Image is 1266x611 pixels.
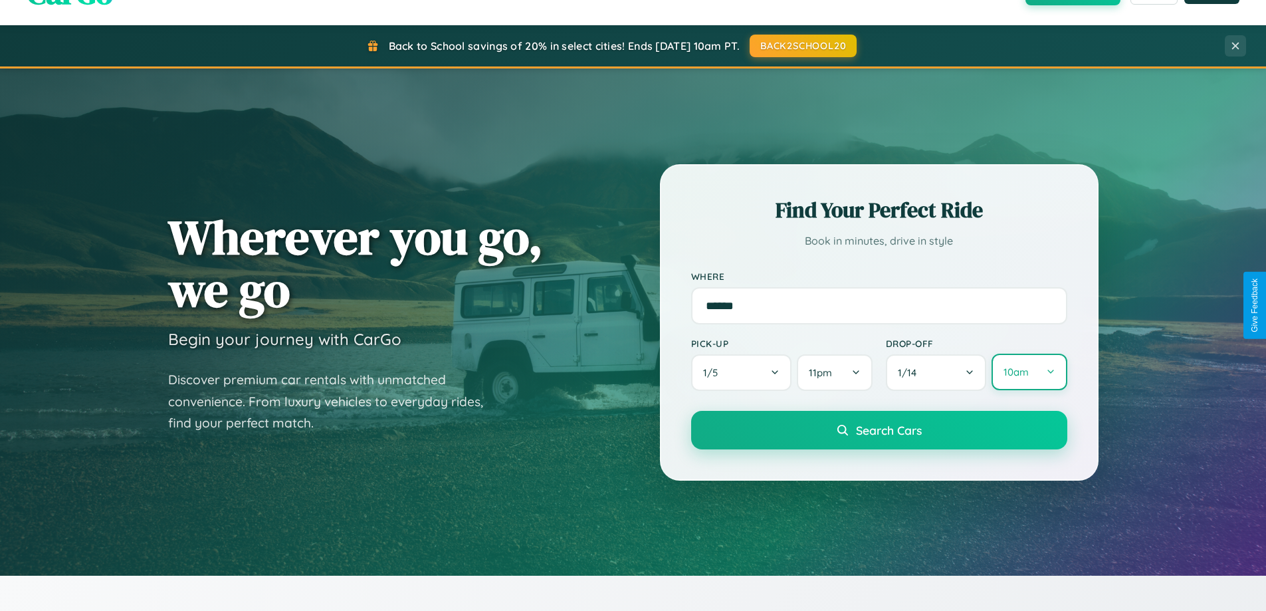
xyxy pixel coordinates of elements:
[898,366,923,379] span: 1 / 14
[1250,279,1259,332] div: Give Feedback
[809,366,832,379] span: 11pm
[1003,366,1029,378] span: 10am
[797,354,872,391] button: 11pm
[856,423,922,437] span: Search Cars
[691,271,1067,282] label: Where
[750,35,857,57] button: BACK2SCHOOL20
[691,231,1067,251] p: Book in minutes, drive in style
[886,354,987,391] button: 1/14
[168,211,543,316] h1: Wherever you go, we go
[992,354,1067,390] button: 10am
[691,338,873,349] label: Pick-up
[168,369,500,434] p: Discover premium car rentals with unmatched convenience. From luxury vehicles to everyday rides, ...
[389,39,740,53] span: Back to School savings of 20% in select cities! Ends [DATE] 10am PT.
[691,411,1067,449] button: Search Cars
[703,366,724,379] span: 1 / 5
[168,329,401,349] h3: Begin your journey with CarGo
[691,195,1067,225] h2: Find Your Perfect Ride
[886,338,1067,349] label: Drop-off
[691,354,792,391] button: 1/5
